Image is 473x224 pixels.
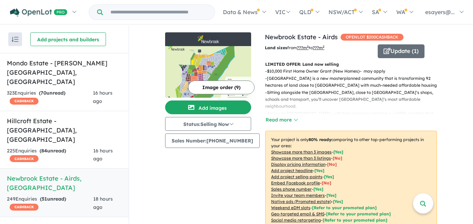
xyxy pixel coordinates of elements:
strong: ( unread) [39,90,65,96]
u: Embed Facebook profile [271,180,320,185]
button: Update (1) [378,44,424,58]
button: Image order (9) [188,81,255,94]
span: 70 [41,90,46,96]
span: 16 hours ago [93,148,113,162]
img: Newbrook Estate - Airds [165,46,251,98]
u: Invite your team members [271,193,325,198]
u: Sales phone number [271,186,312,192]
strong: ( unread) [40,196,66,202]
h5: Mondo Estate - [PERSON_NAME][GEOGRAPHIC_DATA] , [GEOGRAPHIC_DATA] [7,58,122,86]
input: Try estate name, suburb, builder or developer [104,5,213,20]
span: [Refer to your promoted plan] [312,205,377,210]
sup: 2 [307,45,309,49]
p: LIMITED OFFER: Land now selling [265,61,437,68]
span: CASHBACK [10,155,39,162]
span: [ Yes ] [314,168,324,173]
button: Add images [165,100,251,114]
p: - Access to [GEOGRAPHIC_DATA], with tree canopies creating a wildlife corridor that connects to [... [265,110,442,124]
span: [ Yes ] [313,186,323,192]
u: Social media retargeting [271,217,321,223]
span: esayers@... [425,9,455,15]
u: Display pricing information [271,162,325,167]
span: [ Yes ] [333,149,343,154]
button: Add projects and builders [30,32,106,46]
button: Status:Selling Now [165,117,251,131]
div: 225 Enquir ies [7,147,93,163]
span: 18 hours ago [93,196,113,210]
p: - [GEOGRAPHIC_DATA] is a new masterplanned community that is transforming 92 hectares of land clo... [265,75,442,89]
div: 323 Enquir ies [7,89,93,106]
img: Openlot PRO Logo White [10,8,67,17]
strong: ( unread) [40,148,66,154]
span: [Yes] [333,199,343,204]
p: - $10,000 First Home Owner Grant (New Homes)~ may apply [265,68,442,75]
b: 80 % ready [309,137,331,142]
div: 249 Enquir ies [7,195,93,212]
u: ???m [313,45,324,50]
span: CASHBACK [10,98,39,105]
span: 51 [42,196,47,202]
span: OPENLOT $ 200 CASHBACK [341,34,404,41]
h5: Newbrook Estate - Airds , [GEOGRAPHIC_DATA] [7,174,122,192]
button: Read more [265,116,298,124]
img: Newbrook Estate - Airds Logo [168,35,248,43]
img: sort.svg [12,37,19,42]
span: [Refer to your promoted plan] [326,211,391,216]
u: Showcase more than 3 images [271,149,332,154]
a: Newbrook Estate - Airds [265,33,338,41]
u: Showcase more than 3 listings [271,156,331,161]
u: Add project headline [271,168,313,173]
u: ??? m [297,45,309,50]
span: [Refer to your promoted plan] [323,217,387,223]
span: [ Yes ] [324,174,334,179]
button: Sales Number:[PHONE_NUMBER] [165,134,260,148]
span: [ No ] [322,180,331,185]
u: Weekend eDM slots [271,205,310,210]
u: Geo-targeted email & SMS [271,211,324,216]
u: Native ads (Promoted estate) [271,199,331,204]
span: [ Yes ] [326,193,336,198]
span: 16 hours ago [93,90,112,104]
h5: Hillcroft Estate - [GEOGRAPHIC_DATA] , [GEOGRAPHIC_DATA] [7,116,122,144]
u: Add project selling-points [271,174,322,179]
p: from [265,44,373,51]
span: CASHBACK [10,204,39,211]
p: - Sitting alongside the [GEOGRAPHIC_DATA], close to [GEOGRAPHIC_DATA]’s shops, schools and transp... [265,89,442,110]
b: Land sizes [265,45,287,50]
span: [ No ] [333,156,342,161]
span: 84 [41,148,47,154]
span: to [309,45,324,50]
a: Newbrook Estate - Airds LogoNewbrook Estate - Airds [165,32,251,98]
sup: 2 [323,45,324,49]
span: [ No ] [327,162,337,167]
